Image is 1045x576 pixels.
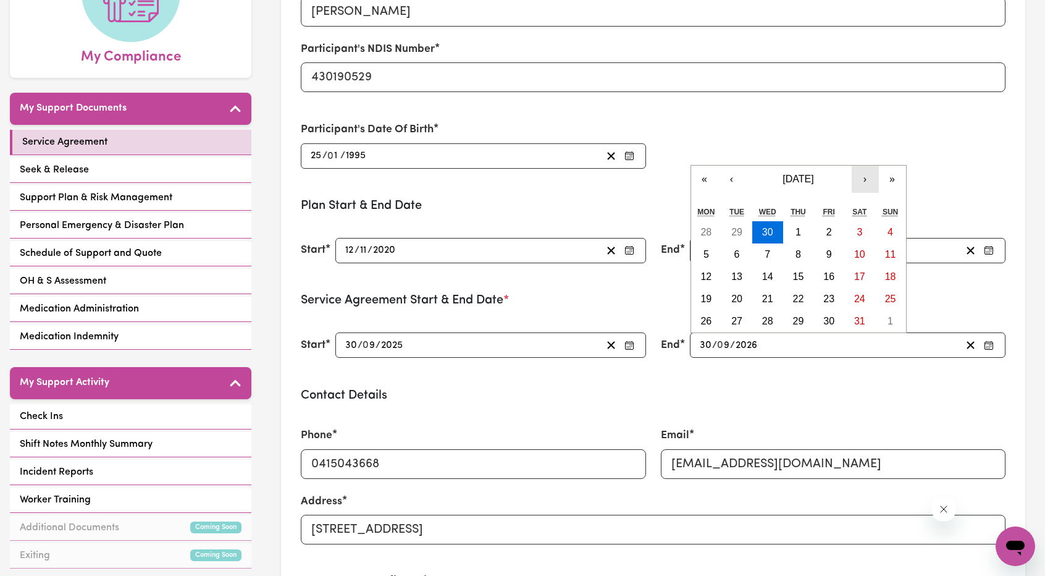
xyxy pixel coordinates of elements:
span: / [730,340,735,351]
span: / [358,340,363,351]
abbr: 11 October 2026 [885,249,896,260]
abbr: 16 October 2026 [823,271,834,282]
button: 4 October 2026 [875,221,906,244]
abbr: 29 October 2026 [793,316,804,326]
button: 1 November 2026 [875,310,906,332]
button: 28 October 2026 [752,310,783,332]
button: 14 October 2026 [752,266,783,288]
span: Incident Reports [20,465,93,480]
h3: Service Agreement Start & End Date [301,293,1005,308]
button: 9 October 2026 [813,244,844,266]
input: -- [345,242,355,259]
abbr: Saturday [852,208,867,216]
a: Personal Emergency & Disaster Plan [10,213,251,239]
button: 6 October 2026 [721,244,752,266]
abbr: 26 October 2026 [700,316,711,326]
button: 8 October 2026 [783,244,814,266]
span: Need any help? [7,9,75,19]
a: Schedule of Support and Quote [10,241,251,266]
span: / [376,340,380,351]
a: ExitingComing Soon [10,543,251,569]
abbr: Friday [823,208,834,216]
span: Check Ins [20,409,63,424]
span: / [712,340,717,351]
abbr: 4 October 2026 [888,227,893,237]
a: Worker Training [10,488,251,513]
button: 24 October 2026 [844,288,875,310]
abbr: 18 October 2026 [885,271,896,282]
abbr: 31 October 2026 [854,316,865,326]
button: 28 September 2026 [691,221,722,244]
abbr: 27 October 2026 [731,316,742,326]
span: Medication Indemnity [20,329,119,344]
h3: Contact Details [301,388,1005,403]
span: 0 [717,341,723,350]
a: Additional DocumentsComing Soon [10,515,251,541]
a: Medication Administration [10,297,251,322]
button: › [852,166,879,193]
a: Medication Indemnity [10,324,251,350]
abbr: 29 September 2026 [731,227,742,237]
button: 18 October 2026 [875,266,906,288]
input: ---- [380,337,404,354]
abbr: 7 October 2026 [765,249,770,260]
iframe: Button to launch messaging window [996,527,1035,566]
span: 0 [363,341,369,350]
button: » [879,166,906,193]
span: Additional Documents [20,520,119,535]
input: ---- [372,242,397,259]
label: Phone [301,428,332,444]
a: Seek & Release [10,158,251,183]
abbr: 22 October 2026 [793,294,804,304]
button: 3 October 2026 [844,221,875,244]
button: 2 October 2026 [813,221,844,244]
span: 0 [327,151,334,161]
button: 29 September 2026 [721,221,752,244]
a: Shift Notes Monthly Summary [10,432,251,457]
abbr: 25 October 2026 [885,294,896,304]
button: 11 October 2026 [875,244,906,266]
abbr: 19 October 2026 [700,294,711,304]
button: 23 October 2026 [813,288,844,310]
input: -- [345,337,358,354]
span: Medication Administration [20,302,139,316]
input: -- [718,337,730,354]
abbr: 23 October 2026 [823,294,834,304]
iframe: Close message [931,497,956,522]
input: ---- [345,148,367,164]
abbr: 2 October 2026 [826,227,832,237]
button: 13 October 2026 [721,266,752,288]
span: / [367,245,372,256]
abbr: 28 October 2026 [762,316,773,326]
label: Participant's Date Of Birth [301,122,434,138]
button: 17 October 2026 [844,266,875,288]
span: [DATE] [783,174,813,184]
button: 16 October 2026 [813,266,844,288]
h3: Plan Start & End Date [301,198,1005,213]
a: Incident Reports [10,460,251,485]
a: Service Agreement [10,130,251,155]
abbr: 1 November 2026 [888,316,893,326]
a: Support Plan & Risk Management [10,185,251,211]
button: 22 October 2026 [783,288,814,310]
abbr: 12 October 2026 [700,271,711,282]
button: 30 September 2026 [752,221,783,244]
label: Address [301,494,342,510]
button: 27 October 2026 [721,310,752,332]
span: Shift Notes Monthly Summary [20,437,153,452]
span: Support Plan & Risk Management [20,190,172,205]
label: Start [301,242,325,258]
h5: My Support Activity [20,377,109,389]
button: 30 October 2026 [813,310,844,332]
button: 7 October 2026 [752,244,783,266]
abbr: 10 October 2026 [854,249,865,260]
abbr: 9 October 2026 [826,249,832,260]
button: My Support Documents [10,93,251,125]
abbr: 5 October 2026 [703,249,709,260]
span: Exiting [20,548,50,563]
abbr: Sunday [883,208,898,216]
button: 20 October 2026 [721,288,752,310]
span: OH & S Assessment [20,274,106,289]
abbr: 20 October 2026 [731,294,742,304]
abbr: 6 October 2026 [734,249,740,260]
